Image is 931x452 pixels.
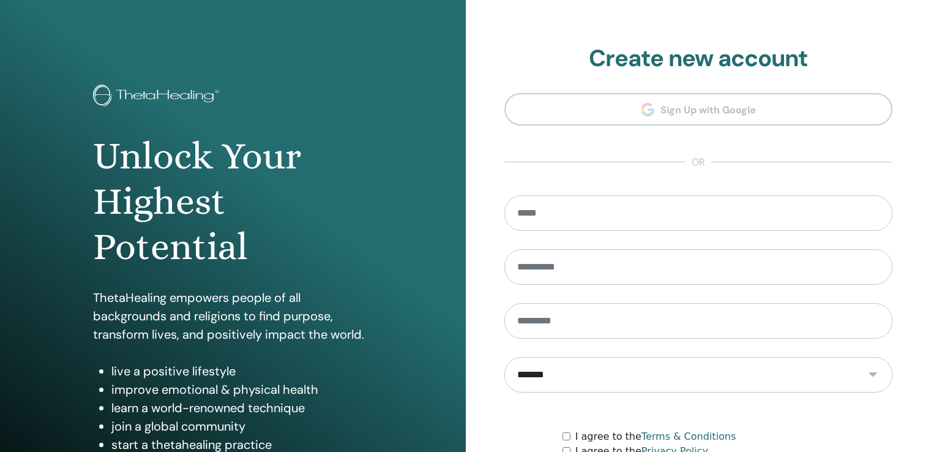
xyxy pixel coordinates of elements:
[93,134,373,270] h1: Unlock Your Highest Potential
[93,288,373,344] p: ThetaHealing empowers people of all backgrounds and religions to find purpose, transform lives, a...
[504,45,893,73] h2: Create new account
[111,380,373,399] li: improve emotional & physical health
[686,155,711,170] span: or
[111,417,373,435] li: join a global community
[111,362,373,380] li: live a positive lifestyle
[111,399,373,417] li: learn a world-renowned technique
[641,431,736,442] a: Terms & Conditions
[575,429,736,444] label: I agree to the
